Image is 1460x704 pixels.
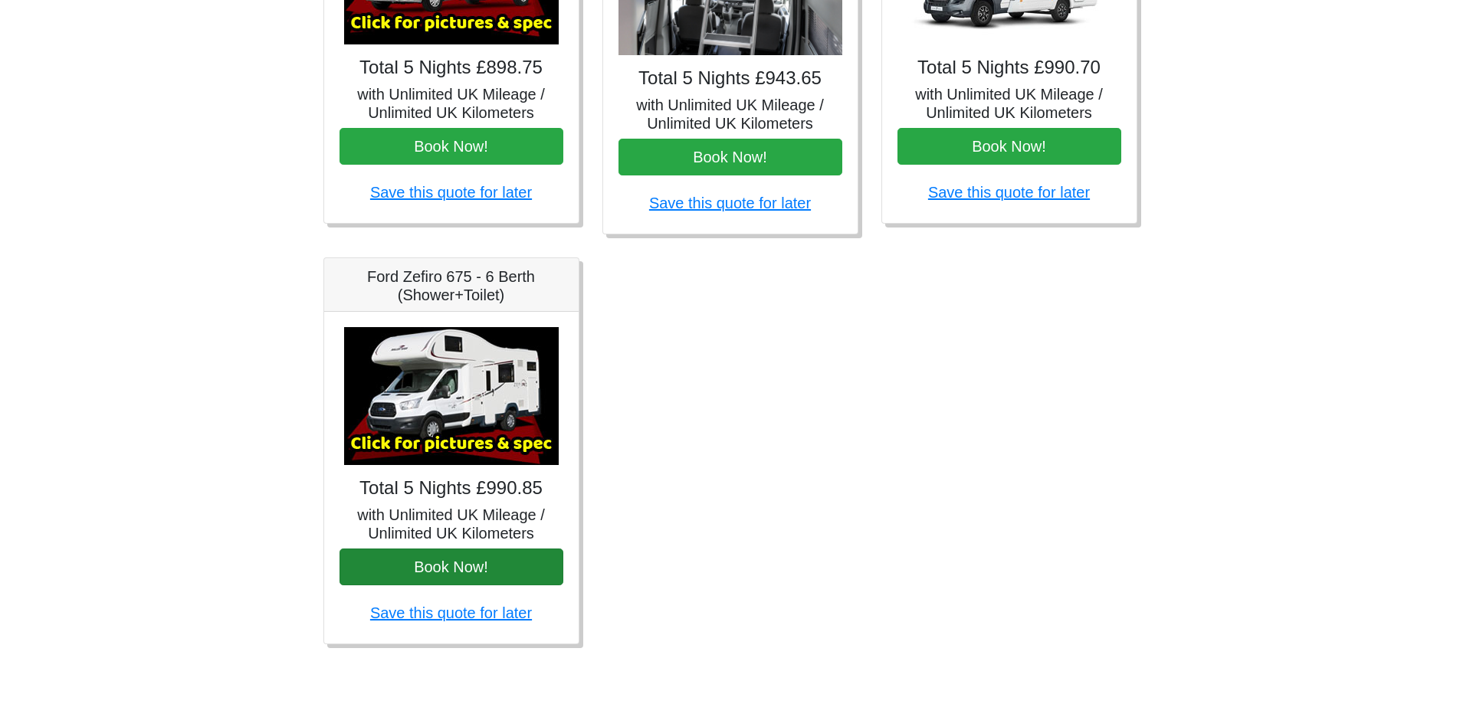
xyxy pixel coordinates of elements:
[897,85,1121,122] h5: with Unlimited UK Mileage / Unlimited UK Kilometers
[344,327,559,465] img: Ford Zefiro 675 - 6 Berth (Shower+Toilet)
[897,57,1121,79] h4: Total 5 Nights £990.70
[928,184,1090,201] a: Save this quote for later
[340,506,563,542] h5: with Unlimited UK Mileage / Unlimited UK Kilometers
[340,128,563,165] button: Book Now!
[340,57,563,79] h4: Total 5 Nights £898.75
[370,604,532,621] a: Save this quote for later
[618,67,842,90] h4: Total 5 Nights £943.65
[340,548,563,585] button: Book Now!
[340,477,563,499] h4: Total 5 Nights £990.85
[340,267,563,304] h5: Ford Zefiro 675 - 6 Berth (Shower+Toilet)
[370,184,532,201] a: Save this quote for later
[649,195,811,211] a: Save this quote for later
[618,139,842,175] button: Book Now!
[897,128,1121,165] button: Book Now!
[340,85,563,122] h5: with Unlimited UK Mileage / Unlimited UK Kilometers
[618,96,842,133] h5: with Unlimited UK Mileage / Unlimited UK Kilometers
